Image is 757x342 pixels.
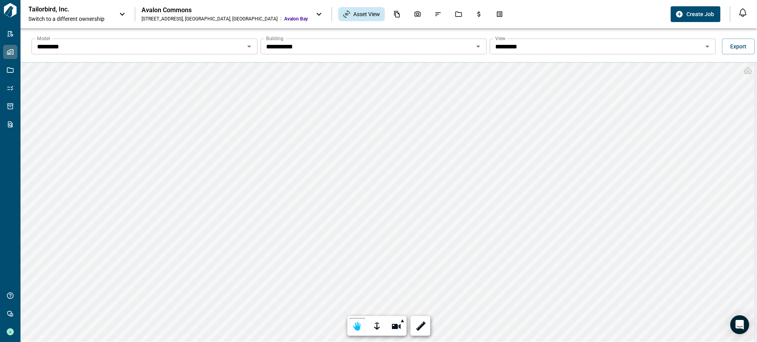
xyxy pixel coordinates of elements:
[722,39,755,54] button: Export
[491,7,508,21] div: Takeoff Center
[244,41,255,52] button: Open
[736,6,749,19] button: Open notification feed
[389,7,405,21] div: Documents
[730,315,749,334] div: Open Intercom Messenger
[430,7,446,21] div: Issues & Info
[353,10,380,18] span: Asset View
[671,6,720,22] button: Create Job
[37,35,50,42] label: Model
[450,7,467,21] div: Jobs
[686,10,714,18] span: Create Job
[495,35,505,42] label: View
[471,7,487,21] div: Budgets
[702,41,713,52] button: Open
[284,16,308,22] span: Avalon Bay
[28,15,111,23] span: Switch to a different ownership
[730,43,746,50] span: Export
[142,6,308,14] div: Avalon Commons
[473,41,484,52] button: Open
[142,16,278,22] div: [STREET_ADDRESS] , [GEOGRAPHIC_DATA] , [GEOGRAPHIC_DATA]
[409,7,426,21] div: Photos
[266,35,283,42] label: Building
[28,6,99,13] p: Tailorbird, Inc.
[338,7,385,21] div: Asset View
